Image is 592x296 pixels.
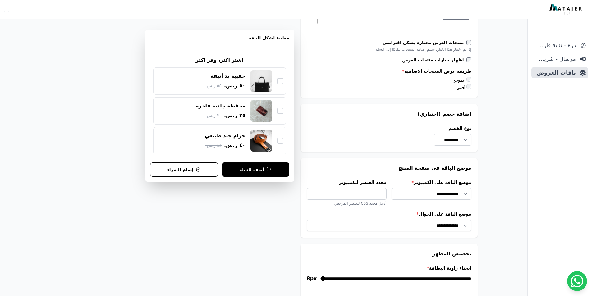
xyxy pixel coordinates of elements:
h3: تخصيص المظهر [307,250,471,257]
img: MatajerTech Logo [549,4,583,15]
span: ٤٠ ر.س. [224,142,246,149]
span: ندرة - تنبية قارب علي النفاذ [534,41,578,50]
div: حزام جلد طبيعي [205,132,246,139]
input: عمودي [466,77,471,82]
label: منتجات العرض مختارة بشكل افتراضي [383,39,466,46]
span: 8px [307,275,317,282]
h3: موضع الباقة في صفحة المنتج [307,164,471,172]
div: أدخل محدد CSS للعنصر المرجعي [307,201,387,206]
label: طريقة عرض المنتجات الاضافية [307,68,471,74]
label: اظهار خيارات منتجات العرض [402,57,466,63]
label: انحناء زاوية البطاقة [307,265,471,271]
div: إذا تم اختيار هذا الخيار، ستتم إضافة المنتجات تلقائيًا إلى السلة [307,47,471,52]
div: حقيبة يد أنيقة [211,73,245,80]
button: أضف للسلة [222,162,289,177]
span: باقات العروض [534,68,576,77]
img: حزام جلد طبيعي [250,130,272,152]
label: محدد العنصر للكمبيوتر [307,179,387,185]
label: نوع الخصم [434,125,471,131]
label: أفقي [456,85,471,90]
h3: اضافة خصم (اختياري) [307,110,471,118]
div: محفظة جلدية فاخرة [196,102,246,109]
span: ٥٠ ر.س. [224,82,246,89]
span: ٤٥ ر.س. [205,142,222,149]
label: موضع الباقة على الجوال [307,211,471,217]
label: عمودي [452,78,471,83]
input: أفقي [466,84,471,89]
button: إتمام الشراء [150,162,218,177]
h2: اشتر اكثر، وفر اكثر [196,57,243,64]
span: ٥٥ ر.س. [205,83,222,89]
span: مرسال - شريط دعاية [534,55,576,63]
span: ٢٥ ر.س. [224,112,246,119]
span: ٣٠ ر.س. [205,112,222,119]
h3: معاينة لشكل الباقه [150,35,289,48]
label: موضع الباقة على الكمبيوتر [392,179,471,185]
img: حقيبة يد أنيقة [250,70,272,92]
img: محفظة جلدية فاخرة [250,100,272,122]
